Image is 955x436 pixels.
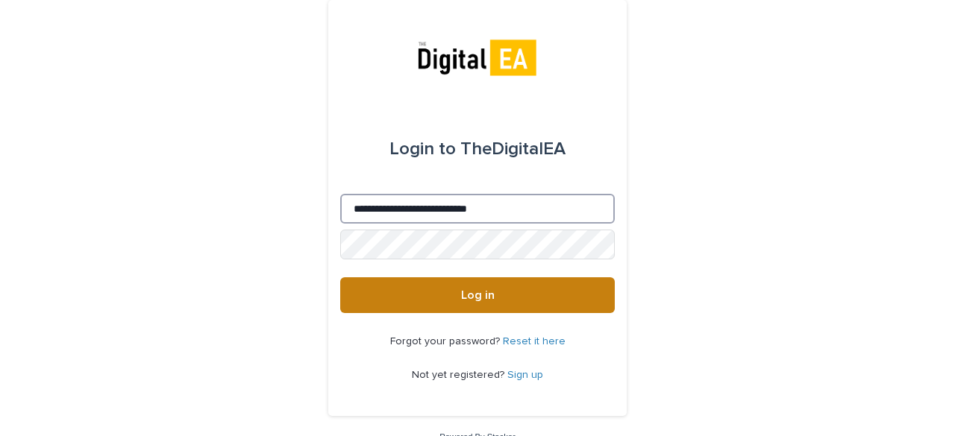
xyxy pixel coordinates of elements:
[390,336,503,347] span: Forgot your password?
[503,336,566,347] a: Reset it here
[507,370,543,380] a: Sign up
[412,370,507,380] span: Not yet registered?
[340,277,615,313] button: Log in
[389,140,456,158] span: Login to
[413,36,542,80] img: mpnAKsivTWiDOsumdcjk
[461,289,495,301] span: Log in
[389,128,566,170] div: TheDigitalEA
